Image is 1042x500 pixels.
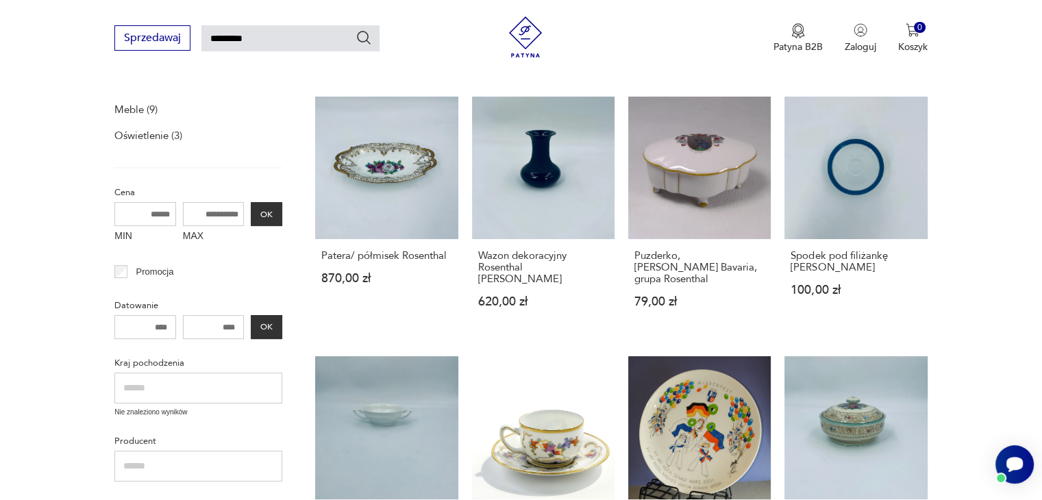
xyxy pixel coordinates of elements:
[315,97,458,334] a: Patera/ półmisek RosenthalPatera/ półmisek Rosenthal870,00 zł
[114,25,190,51] button: Sprzedawaj
[114,355,282,371] p: Kraj pochodzenia
[114,407,282,418] p: Nie znaleziono wyników
[634,296,765,308] p: 79,00 zł
[478,250,608,285] h3: Wazon dekoracyjny Rosenthal [PERSON_NAME]
[773,23,823,53] button: Patyna B2B
[854,23,867,37] img: Ikonka użytkownika
[628,97,771,334] a: Puzderko, Johann Haviland Bavaria, grupa RosenthalPuzderko, [PERSON_NAME] Bavaria, grupa Rosentha...
[136,264,174,279] p: Promocja
[114,100,158,119] a: Meble (9)
[784,97,927,334] a: Spodek pod filiżankę RosenthalSpodek pod filiżankę [PERSON_NAME]100,00 zł
[898,23,928,53] button: 0Koszyk
[914,22,926,34] div: 0
[773,23,823,53] a: Ikona medaluPatyna B2B
[251,315,282,339] button: OK
[634,250,765,285] h3: Puzderko, [PERSON_NAME] Bavaria, grupa Rosenthal
[251,202,282,226] button: OK
[791,250,921,273] h3: Spodek pod filiżankę [PERSON_NAME]
[356,29,372,46] button: Szukaj
[183,226,245,248] label: MAX
[114,126,182,145] a: Oświetlenie (3)
[906,23,919,37] img: Ikona koszyka
[472,97,615,334] a: Wazon dekoracyjny Rosenthal Tapio WirkkaleWazon dekoracyjny Rosenthal [PERSON_NAME]620,00 zł
[114,34,190,44] a: Sprzedawaj
[114,434,282,449] p: Producent
[321,250,451,262] h3: Patera/ półmisek Rosenthal
[845,23,876,53] button: Zaloguj
[898,40,928,53] p: Koszyk
[321,273,451,284] p: 870,00 zł
[773,40,823,53] p: Patyna B2B
[478,296,608,308] p: 620,00 zł
[114,226,176,248] label: MIN
[845,40,876,53] p: Zaloguj
[995,445,1034,484] iframe: Smartsupp widget button
[114,185,282,200] p: Cena
[791,23,805,38] img: Ikona medalu
[505,16,546,58] img: Patyna - sklep z meblami i dekoracjami vintage
[114,298,282,313] p: Datowanie
[791,284,921,296] p: 100,00 zł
